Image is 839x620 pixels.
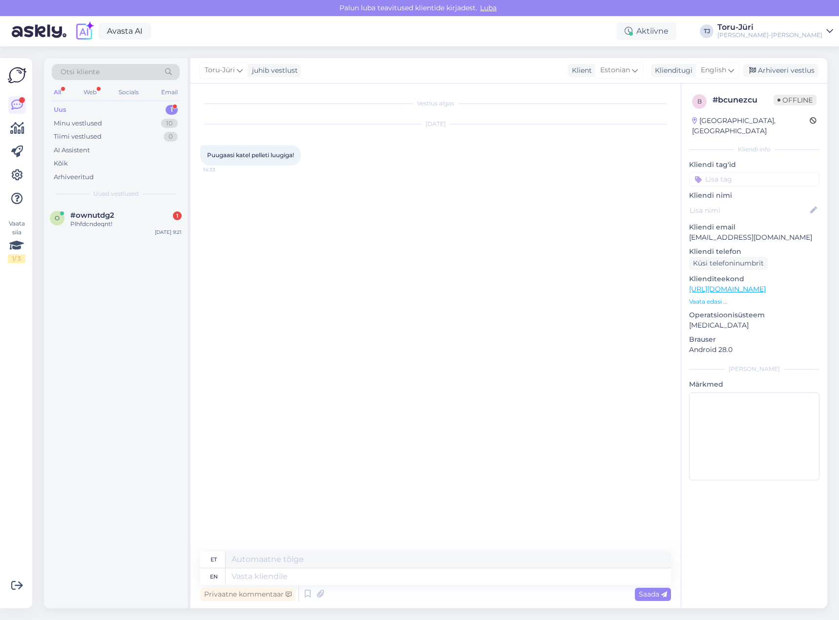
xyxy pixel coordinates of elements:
div: [DATE] 9:21 [155,228,182,236]
div: 1 [173,211,182,220]
span: #ownutdg2 [70,211,114,220]
div: Küsi telefoninumbrit [689,257,768,270]
a: [URL][DOMAIN_NAME] [689,285,766,293]
div: Aktiivne [617,22,676,40]
p: Brauser [689,334,819,345]
div: et [210,551,217,568]
span: o [55,214,60,222]
p: Märkmed [689,379,819,390]
div: Plhfdcndeqnt! [70,220,182,228]
div: Web [82,86,99,99]
p: Operatsioonisüsteem [689,310,819,320]
div: en [210,568,218,585]
div: 10 [161,119,178,128]
img: Askly Logo [8,66,26,84]
span: Toru-Jüri [205,65,235,76]
img: explore-ai [74,21,95,41]
p: Vaata edasi ... [689,297,819,306]
p: Kliendi tag'id [689,160,819,170]
span: Saada [639,590,667,599]
div: juhib vestlust [248,65,298,76]
div: Minu vestlused [54,119,102,128]
input: Lisa nimi [690,205,808,216]
span: b [697,98,702,105]
div: Uus [54,105,66,115]
span: Luba [477,3,500,12]
div: 1 / 3 [8,254,25,263]
div: # bcunezcu [713,94,774,106]
div: 0 [164,132,178,142]
p: Klienditeekond [689,274,819,284]
div: Toru-Jüri [717,23,822,31]
div: [PERSON_NAME]-[PERSON_NAME] [717,31,822,39]
p: Android 28.0 [689,345,819,355]
p: Kliendi nimi [689,190,819,201]
div: AI Assistent [54,145,90,155]
span: Uued vestlused [93,189,139,198]
div: [PERSON_NAME] [689,365,819,373]
div: Klient [568,65,592,76]
input: Lisa tag [689,172,819,186]
p: [MEDICAL_DATA] [689,320,819,331]
span: 14:33 [203,166,240,173]
div: Klienditugi [651,65,692,76]
span: English [701,65,726,76]
div: Arhiveeritud [54,172,94,182]
div: Socials [117,86,141,99]
span: Otsi kliente [61,67,100,77]
div: Privaatne kommentaar [200,588,295,601]
div: Email [159,86,180,99]
div: Vaata siia [8,219,25,263]
div: Arhiveeri vestlus [743,64,818,77]
div: Vestlus algas [200,99,671,108]
p: [EMAIL_ADDRESS][DOMAIN_NAME] [689,232,819,243]
span: Estonian [600,65,630,76]
div: Kliendi info [689,145,819,154]
p: Kliendi email [689,222,819,232]
span: Offline [774,95,817,105]
div: [GEOGRAPHIC_DATA], [GEOGRAPHIC_DATA] [692,116,810,136]
span: Puugaasi katel pelleti luugiga! [207,151,294,159]
div: All [52,86,63,99]
p: Kliendi telefon [689,247,819,257]
a: Avasta AI [99,23,151,40]
div: Kõik [54,159,68,168]
div: [DATE] [200,120,671,128]
div: TJ [700,24,713,38]
div: Tiimi vestlused [54,132,102,142]
a: Toru-Jüri[PERSON_NAME]-[PERSON_NAME] [717,23,833,39]
div: 1 [166,105,178,115]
